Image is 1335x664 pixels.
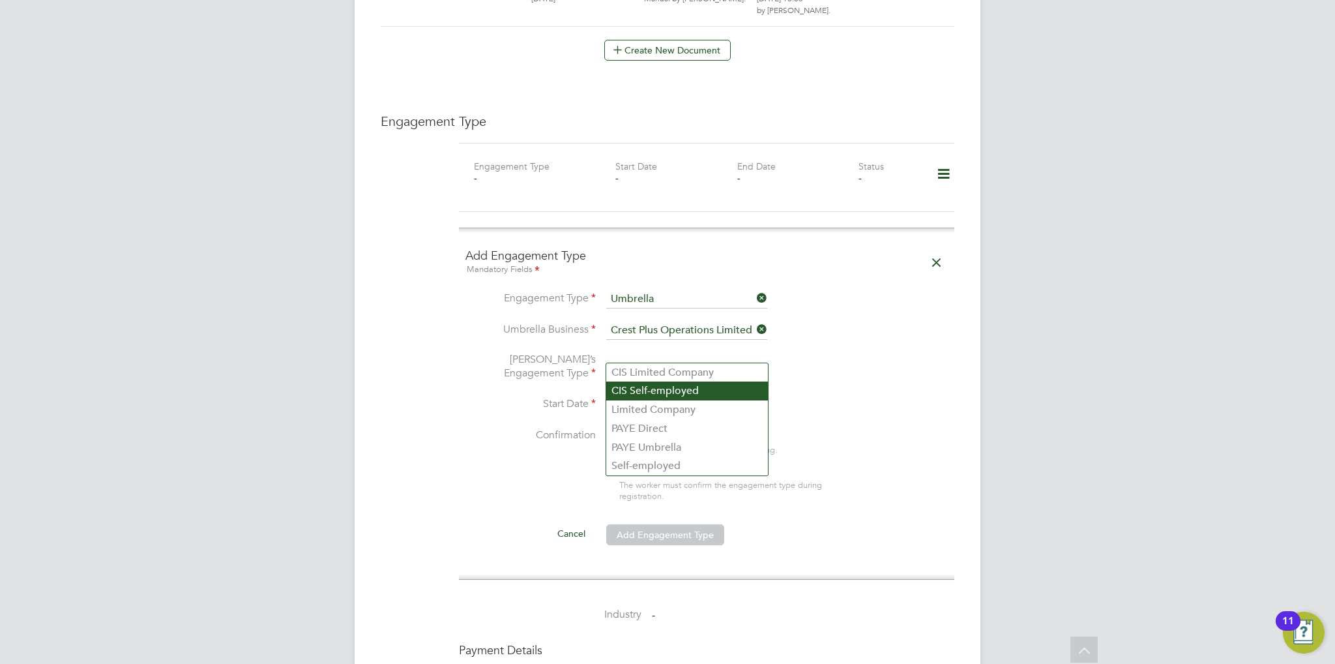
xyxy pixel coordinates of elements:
label: Start Date [615,160,657,172]
h3: Engagement Type [381,113,954,130]
div: The worker must confirm the engagement type during registration. [619,480,848,502]
li: PAYE Direct [606,419,768,438]
span: - [652,609,655,622]
label: Auto [604,429,838,442]
label: Confirmation [465,429,596,442]
div: 11 [1282,621,1294,638]
label: Start Date [465,397,596,411]
label: Status [858,160,884,172]
button: Create New Document [604,40,731,61]
li: Limited Company [606,400,768,419]
h4: Payment Details [459,642,954,657]
label: Umbrella Business [465,323,596,337]
div: Mandatory Fields [465,263,948,277]
button: Cancel [547,523,596,544]
label: Engagement Type [474,160,550,172]
label: Engagement Type [465,292,596,305]
button: Add Engagement Type [606,524,724,545]
li: PAYE Umbrella [606,438,768,457]
h4: Add Engagement Type [465,248,948,277]
div: - [737,172,858,184]
li: CIS Limited Company [606,363,768,382]
label: [PERSON_NAME]’s Engagement Type [465,353,596,380]
input: Select one [606,359,767,377]
label: End Date [737,160,776,172]
div: - [474,172,595,184]
input: Select one [606,290,767,309]
li: CIS Self-employed [606,382,768,400]
div: - [615,172,737,184]
label: Manual [604,464,838,477]
input: Search for... [606,322,767,340]
button: Open Resource Center, 11 new notifications [1283,612,1325,654]
label: Industry [459,608,641,622]
div: - [858,172,919,184]
li: Self-employed [606,457,768,475]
